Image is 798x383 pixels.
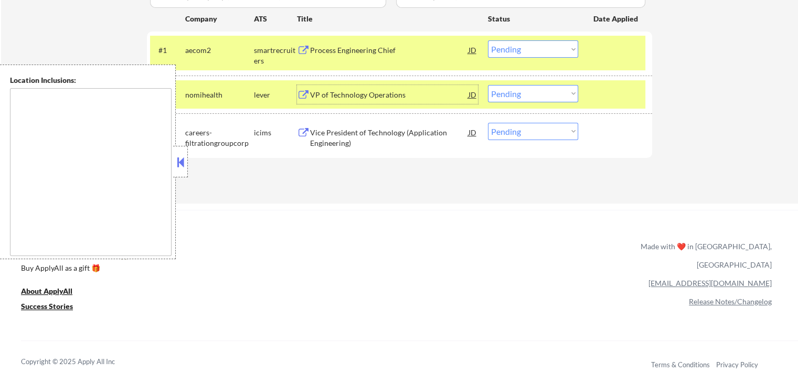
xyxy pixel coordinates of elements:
div: Company [185,14,254,24]
div: VP of Technology Operations [310,90,469,100]
div: Location Inclusions: [10,75,172,86]
div: Date Applied [593,14,640,24]
a: About ApplyAll [21,286,87,299]
a: Success Stories [21,301,87,314]
div: Vice President of Technology (Application Engineering) [310,127,469,148]
a: Terms & Conditions [651,360,710,369]
div: aecom2 [185,45,254,56]
div: lever [254,90,297,100]
div: JD [467,123,478,142]
u: Success Stories [21,302,73,311]
div: #1 [158,45,177,56]
div: Made with ❤️ in [GEOGRAPHIC_DATA], [GEOGRAPHIC_DATA] [636,237,772,274]
div: Process Engineering Chief [310,45,469,56]
div: Copyright © 2025 Apply All Inc [21,357,142,367]
div: Title [297,14,478,24]
a: Privacy Policy [716,360,758,369]
u: About ApplyAll [21,286,72,295]
div: Status [488,9,578,28]
div: JD [467,40,478,59]
a: Buy ApplyAll as a gift 🎁 [21,263,126,276]
div: icims [254,127,297,138]
div: nomihealth [185,90,254,100]
div: smartrecruiters [254,45,297,66]
div: JD [467,85,478,104]
a: Release Notes/Changelog [689,297,772,306]
a: Refer & earn free applications 👯‍♀️ [21,252,421,263]
a: [EMAIL_ADDRESS][DOMAIN_NAME] [648,279,772,288]
div: Buy ApplyAll as a gift 🎁 [21,264,126,272]
div: careers-filtrationgroupcorp [185,127,254,148]
div: ATS [254,14,297,24]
